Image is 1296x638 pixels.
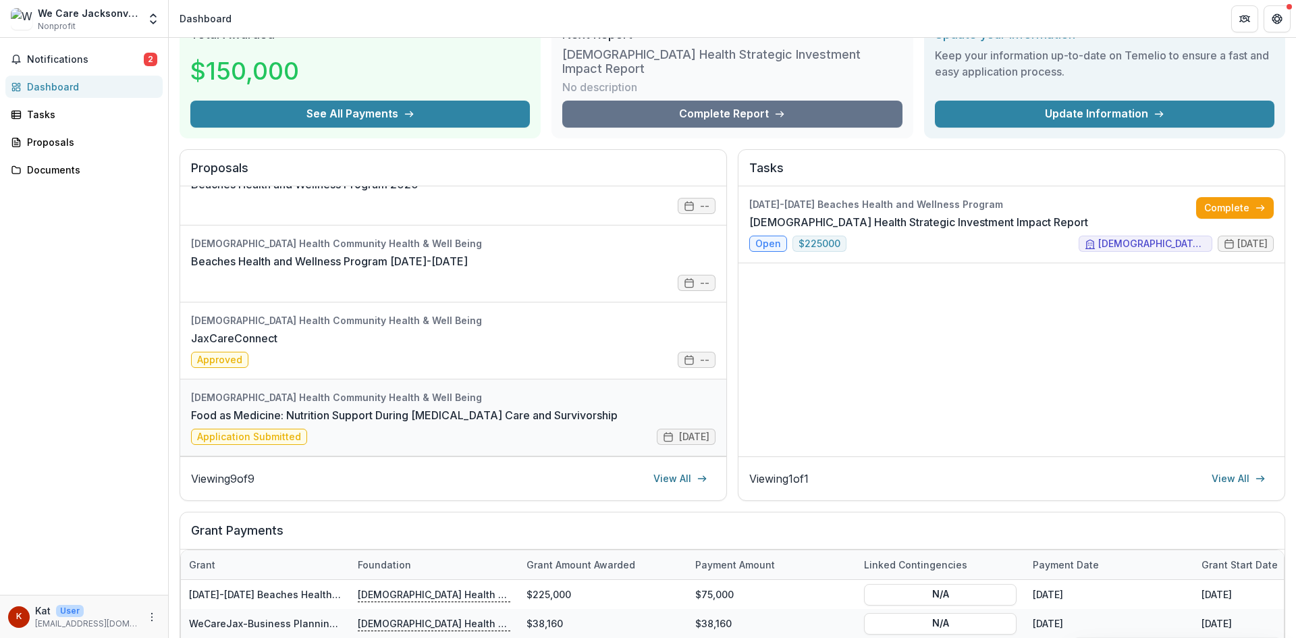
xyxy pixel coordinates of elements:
button: Open entity switcher [144,5,163,32]
div: Foundation [350,558,419,572]
p: Kat [35,604,51,618]
div: Grant amount awarded [518,550,687,579]
div: Payment Amount [687,558,783,572]
a: Complete Report [562,101,902,128]
div: $75,000 [687,580,856,609]
div: Payment date [1025,558,1107,572]
button: N/A [864,612,1017,634]
div: Grant start date [1193,558,1286,572]
img: We Care Jacksonville, Inc. [11,8,32,30]
div: Foundation [350,550,518,579]
h3: $150,000 [190,53,299,89]
div: $38,160 [687,609,856,638]
button: Partners [1231,5,1258,32]
h3: Keep your information up-to-date on Temelio to ensure a fast and easy application process. [935,47,1274,80]
h2: Tasks [749,161,1274,186]
button: Notifications2 [5,49,163,70]
a: WeCareJax-Business Planning Costs-1 [189,618,374,629]
a: View All [1204,468,1274,489]
a: JaxCareConnect [191,330,277,346]
div: $38,160 [518,609,687,638]
div: Payment date [1025,550,1193,579]
nav: breadcrumb [174,9,237,28]
div: We Care Jacksonville, Inc. [38,6,138,20]
p: User [56,605,84,617]
div: Linked Contingencies [856,550,1025,579]
h2: Grant Payments [191,523,1274,549]
a: Complete [1196,197,1274,219]
div: Grant amount awarded [518,558,643,572]
span: Notifications [27,54,144,65]
a: Proposals [5,131,163,153]
div: Proposals [27,135,152,149]
h2: Proposals [191,161,715,186]
a: Documents [5,159,163,181]
h3: [DEMOGRAPHIC_DATA] Health Strategic Investment Impact Report [562,47,902,76]
div: Tasks [27,107,152,122]
div: [DATE] [1025,609,1193,638]
div: Payment Amount [687,550,856,579]
a: View All [645,468,715,489]
span: 2 [144,53,157,66]
p: No description [562,79,637,95]
div: Dashboard [180,11,232,26]
a: [DEMOGRAPHIC_DATA] Health Strategic Investment Impact Report [749,214,1088,230]
div: Kat [16,612,22,621]
a: Tasks [5,103,163,126]
div: $225,000 [518,580,687,609]
button: See All Payments [190,101,530,128]
div: Linked Contingencies [856,558,975,572]
span: Nonprofit [38,20,76,32]
div: [DATE] [1025,580,1193,609]
a: Beaches Health and Wellness Program 2020 [191,176,418,192]
a: [DATE]-[DATE] Beaches Health and Wellness Program [189,589,441,600]
button: More [144,609,160,625]
p: [DEMOGRAPHIC_DATA] Health Community Health & Well Being [358,587,510,602]
p: [EMAIL_ADDRESS][DOMAIN_NAME] [35,618,138,630]
button: Get Help [1264,5,1291,32]
div: Grant [181,558,223,572]
a: Beaches Health and Wellness Program [DATE]-[DATE] [191,253,468,269]
div: Documents [27,163,152,177]
button: N/A [864,583,1017,605]
a: Update Information [935,101,1274,128]
div: Grant [181,550,350,579]
a: Dashboard [5,76,163,98]
a: Food as Medicine: Nutrition Support During [MEDICAL_DATA] Care and Survivorship [191,407,618,423]
p: [DEMOGRAPHIC_DATA] Health Community Health & Well Being [358,616,510,631]
p: Viewing 1 of 1 [749,471,809,487]
p: Viewing 9 of 9 [191,471,254,487]
div: Dashboard [27,80,152,94]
